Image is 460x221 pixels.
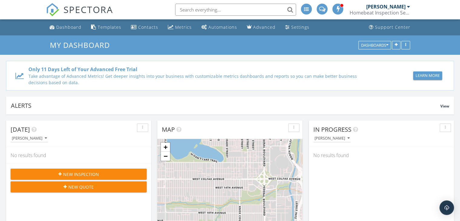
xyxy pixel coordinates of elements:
div: Only 11 Days Left of Your Advanced Free Trial [28,66,375,73]
span: [DATE] [11,125,30,134]
div: Contacts [138,24,158,30]
div: Dashboard [56,24,81,30]
button: Learn More [413,71,442,80]
a: Dashboard [47,22,84,33]
div: Metrics [175,24,192,30]
span: Map [162,125,175,134]
button: [PERSON_NAME] [11,134,48,143]
span: In Progress [313,125,351,134]
div: [PERSON_NAME] [12,136,47,140]
div: No results found [6,147,151,163]
a: Templates [89,22,124,33]
button: New Inspection [11,169,147,180]
a: Metrics [165,22,194,33]
a: Zoom in [161,143,170,152]
div: Templates [98,24,121,30]
a: Contacts [129,22,161,33]
img: The Best Home Inspection Software - Spectora [46,3,59,16]
span: New Inspection [63,171,99,177]
div: Open Intercom Messenger [439,200,454,215]
div: Take advantage of Advanced Metrics! Get deeper insights into your business with customizable metr... [28,73,375,86]
a: Support Center [367,22,413,33]
div: [PERSON_NAME] [315,136,350,140]
a: Advanced [244,22,278,33]
div: Homebeat Inspection Services [350,10,410,16]
div: [PERSON_NAME] [366,4,406,10]
a: Zoom out [161,152,170,161]
div: Automations [208,24,237,30]
div: No results found [309,147,454,163]
span: SPECTORA [64,3,113,16]
a: Settings [283,22,312,33]
button: Dashboards [358,41,391,49]
div: Alerts [11,101,440,110]
button: [PERSON_NAME] [313,134,351,143]
button: New Quote [11,181,147,192]
div: Dashboards [361,43,388,47]
a: My Dashboard [50,40,115,50]
div: Settings [291,24,309,30]
div: Learn More [416,73,440,79]
span: New Quote [68,184,94,190]
a: SPECTORA [46,8,113,21]
div: Advanced [253,24,276,30]
span: View [440,104,449,109]
input: Search everything... [175,4,296,16]
a: Automations (Basic) [199,22,240,33]
div: Support Center [375,24,410,30]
